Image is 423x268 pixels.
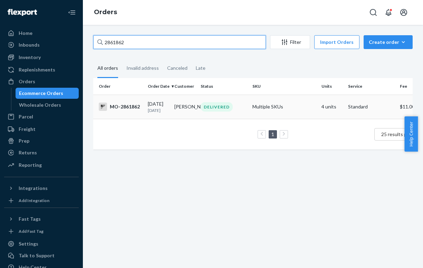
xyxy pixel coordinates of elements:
div: Orders [19,78,35,85]
a: Returns [4,147,79,158]
a: Parcel [4,111,79,122]
th: Order Date [145,78,172,95]
a: Inbounds [4,39,79,50]
div: Add Integration [19,198,49,203]
div: Settings [19,240,38,247]
img: Flexport logo [8,9,37,16]
td: Multiple SKUs [250,95,319,119]
input: Search orders [93,35,266,49]
button: Fast Tags [4,213,79,224]
div: Returns [19,149,37,156]
div: Wholesale Orders [19,102,61,108]
th: Units [319,78,345,95]
div: Customer [174,83,195,89]
a: Orders [4,76,79,87]
a: Orders [94,8,117,16]
td: [PERSON_NAME] [172,95,198,119]
div: Inbounds [19,41,40,48]
button: Close Navigation [65,6,79,19]
div: Integrations [19,185,48,192]
th: Status [198,78,250,95]
button: Import Orders [314,35,359,49]
button: Integrations [4,183,79,194]
a: Settings [4,238,79,249]
div: Home [19,30,32,37]
div: Add Fast Tag [19,228,44,234]
ol: breadcrumbs [88,2,123,22]
a: Inventory [4,52,79,63]
td: 4 units [319,95,345,119]
a: Replenishments [4,64,79,75]
div: Invalid address [126,59,159,77]
a: Freight [4,124,79,135]
button: Open account menu [397,6,411,19]
a: Wholesale Orders [16,99,79,111]
th: Order [93,78,145,95]
div: DELIVERED [201,102,233,112]
button: Filter [270,35,310,49]
button: Create order [364,35,413,49]
th: Service [345,78,397,95]
div: Reporting [19,162,42,169]
button: Open notifications [382,6,395,19]
a: Reporting [4,160,79,171]
a: Page 1 is your current page [270,131,276,137]
div: Filter [270,39,310,46]
div: [DATE] [148,100,169,113]
a: Talk to Support [4,250,79,261]
a: Add Integration [4,197,79,205]
div: Replenishments [19,66,55,73]
a: Ecommerce Orders [16,88,79,99]
div: Late [196,59,205,77]
a: Prep [4,135,79,146]
th: SKU [250,78,319,95]
div: Inventory [19,54,41,61]
div: Talk to Support [19,252,55,259]
div: Freight [19,126,36,133]
button: Open Search Box [366,6,380,19]
a: Add Fast Tag [4,227,79,236]
span: 25 results per page [381,131,423,137]
button: Help Center [404,116,418,152]
div: Parcel [19,113,33,120]
div: Prep [19,137,29,144]
a: Home [4,28,79,39]
p: [DATE] [148,107,169,113]
div: All orders [97,59,118,78]
div: Fast Tags [19,216,41,222]
div: MO-2861862 [99,103,142,111]
p: Standard [348,103,394,110]
div: Ecommerce Orders [19,90,63,97]
div: Create order [369,39,407,46]
div: Canceled [167,59,188,77]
